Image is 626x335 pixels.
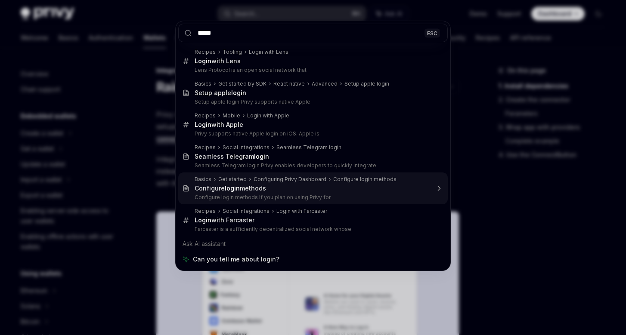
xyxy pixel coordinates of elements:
b: login [231,89,246,96]
div: Ask AI assistant [178,236,448,252]
div: Setup apple login [344,80,389,87]
div: Login with Farcaster [276,208,327,215]
div: Recipes [195,112,216,119]
div: ESC [425,28,440,37]
div: Get started by SDK [218,80,267,87]
div: Advanced [312,80,338,87]
p: Setup apple login Privy supports native Apple [195,98,430,105]
div: Recipes [195,49,216,55]
b: login [225,184,240,192]
p: Farcaster is a sufficiently decentralized social network whose [195,226,430,233]
div: with Apple [195,121,243,129]
b: login [254,153,269,160]
div: Tooling [223,49,242,55]
span: Can you tell me about login? [193,255,279,264]
div: React native [273,80,305,87]
div: Basics [195,176,211,183]
b: Login [195,121,211,128]
div: Configuring Privy Dashboard [254,176,326,183]
div: Seamless Telegram [195,153,269,160]
p: Seamless Telegram login Privy enables developers to quickly integrate [195,162,430,169]
b: Login [195,216,211,224]
div: Seamless Telegram login [276,144,341,151]
b: Login [195,57,211,65]
div: Recipes [195,208,216,215]
div: Mobile [223,112,240,119]
div: Login with Lens [249,49,288,55]
div: Configure methods [195,184,266,192]
div: Login with Apple [247,112,289,119]
div: with Lens [195,57,241,65]
div: Social integrations [223,144,270,151]
p: Privy supports native Apple login on iOS. Apple is [195,130,430,137]
div: Configure login methods [333,176,397,183]
p: Configure login methods If you plan on using Privy for [195,194,430,201]
div: Setup apple [195,89,246,97]
p: Lens Protocol is an open social network that [195,67,430,74]
div: Social integrations [223,208,270,215]
div: Get started [218,176,247,183]
div: Recipes [195,144,216,151]
div: with Farcaster [195,216,254,224]
div: Basics [195,80,211,87]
